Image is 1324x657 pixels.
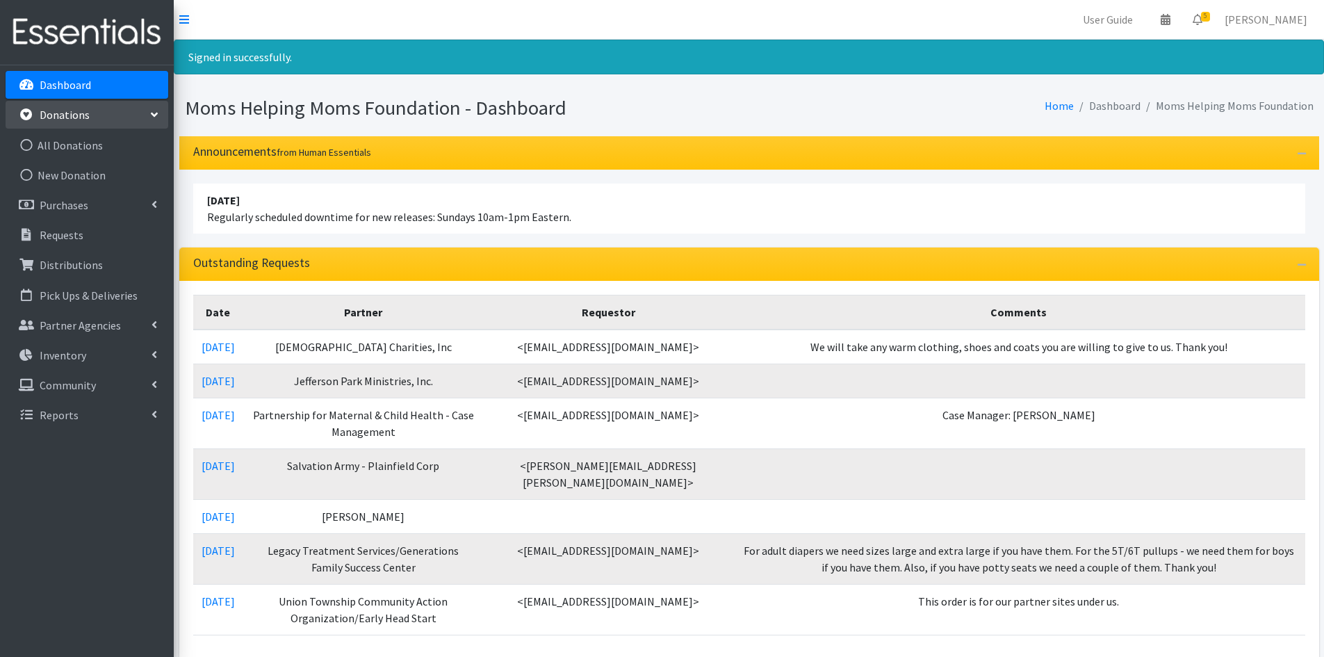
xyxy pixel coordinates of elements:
a: Requests [6,221,168,249]
a: [DATE] [202,374,235,388]
a: Dashboard [6,71,168,99]
p: Donations [40,108,90,122]
a: [DATE] [202,544,235,558]
td: <[EMAIL_ADDRESS][DOMAIN_NAME]> [484,364,733,398]
div: Signed in successfully. [174,40,1324,74]
th: Date [193,295,243,330]
a: Community [6,371,168,399]
li: Regularly scheduled downtime for new releases: Sundays 10am-1pm Eastern. [193,184,1305,234]
td: [DEMOGRAPHIC_DATA] Charities, Inc [243,330,484,364]
p: Dashboard [40,78,91,92]
td: Jefferson Park Ministries, Inc. [243,364,484,398]
td: This order is for our partner sites under us. [733,584,1305,635]
td: <[PERSON_NAME][EMAIL_ADDRESS][PERSON_NAME][DOMAIN_NAME]> [484,448,733,499]
a: [DATE] [202,594,235,608]
td: Salvation Army - Plainfield Corp [243,448,484,499]
a: Partner Agencies [6,311,168,339]
a: Donations [6,101,168,129]
a: Distributions [6,251,168,279]
a: [DATE] [202,459,235,473]
a: [DATE] [202,340,235,354]
td: Partnership for Maternal & Child Health - Case Management [243,398,484,448]
h3: Announcements [193,145,371,159]
p: Purchases [40,198,88,212]
a: Purchases [6,191,168,219]
a: New Donation [6,161,168,189]
a: Pick Ups & Deliveries [6,282,168,309]
a: 5 [1182,6,1213,33]
p: Reports [40,408,79,422]
a: [PERSON_NAME] [1213,6,1318,33]
td: For adult diapers we need sizes large and extra large if you have them. For the 5T/6T pullups - w... [733,533,1305,584]
a: User Guide [1072,6,1144,33]
td: <[EMAIL_ADDRESS][DOMAIN_NAME]> [484,330,733,364]
li: Dashboard [1074,96,1141,116]
p: Requests [40,228,83,242]
a: Home [1045,99,1074,113]
p: Pick Ups & Deliveries [40,289,138,302]
span: 5 [1201,12,1210,22]
td: Legacy Treatment Services/Generations Family Success Center [243,533,484,584]
small: from Human Essentials [277,146,371,159]
img: HumanEssentials [6,9,168,56]
strong: [DATE] [207,193,240,207]
a: Inventory [6,341,168,369]
th: Partner [243,295,484,330]
p: Distributions [40,258,103,272]
p: Community [40,378,96,392]
td: We will take any warm clothing, shoes and coats you are willing to give to us. Thank you! [733,330,1305,364]
th: Comments [733,295,1305,330]
td: Union Township Community Action Organization/Early Head Start [243,584,484,635]
td: <[EMAIL_ADDRESS][DOMAIN_NAME]> [484,398,733,448]
td: Case Manager: [PERSON_NAME] [733,398,1305,448]
li: Moms Helping Moms Foundation [1141,96,1314,116]
td: <[EMAIL_ADDRESS][DOMAIN_NAME]> [484,533,733,584]
td: <[EMAIL_ADDRESS][DOMAIN_NAME]> [484,584,733,635]
a: Reports [6,401,168,429]
th: Requestor [484,295,733,330]
a: All Donations [6,131,168,159]
p: Partner Agencies [40,318,121,332]
h1: Moms Helping Moms Foundation - Dashboard [185,96,744,120]
td: [PERSON_NAME] [243,499,484,533]
a: [DATE] [202,408,235,422]
h3: Outstanding Requests [193,256,310,270]
p: Inventory [40,348,86,362]
a: [DATE] [202,510,235,524]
